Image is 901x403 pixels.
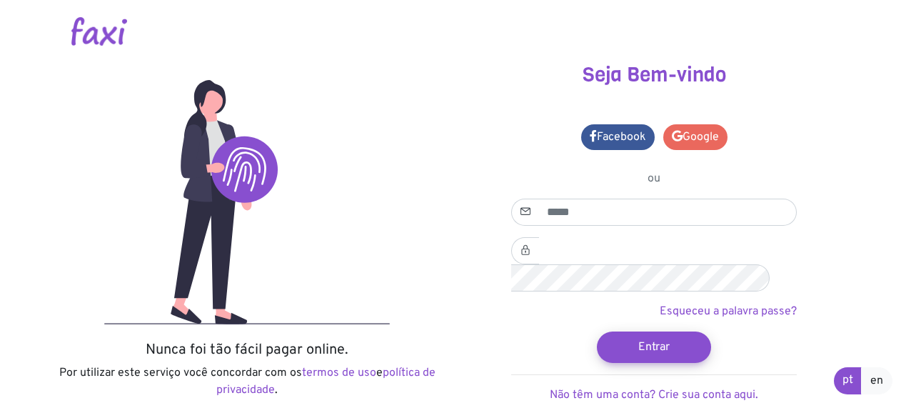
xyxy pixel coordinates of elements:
a: Esqueceu a palavra passe? [660,304,797,319]
h5: Nunca foi tão fácil pagar online. [54,342,440,359]
p: ou [511,170,797,187]
p: Por utilizar este serviço você concordar com os e . [54,364,440,399]
h3: Seja Bem-vindo [461,63,847,87]
a: Google [663,124,728,150]
a: en [861,367,892,394]
a: pt [834,367,862,394]
a: Facebook [581,124,655,150]
a: Não têm uma conta? Crie sua conta aqui. [550,388,758,402]
a: termos de uso [302,366,376,380]
button: Entrar [597,332,711,363]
